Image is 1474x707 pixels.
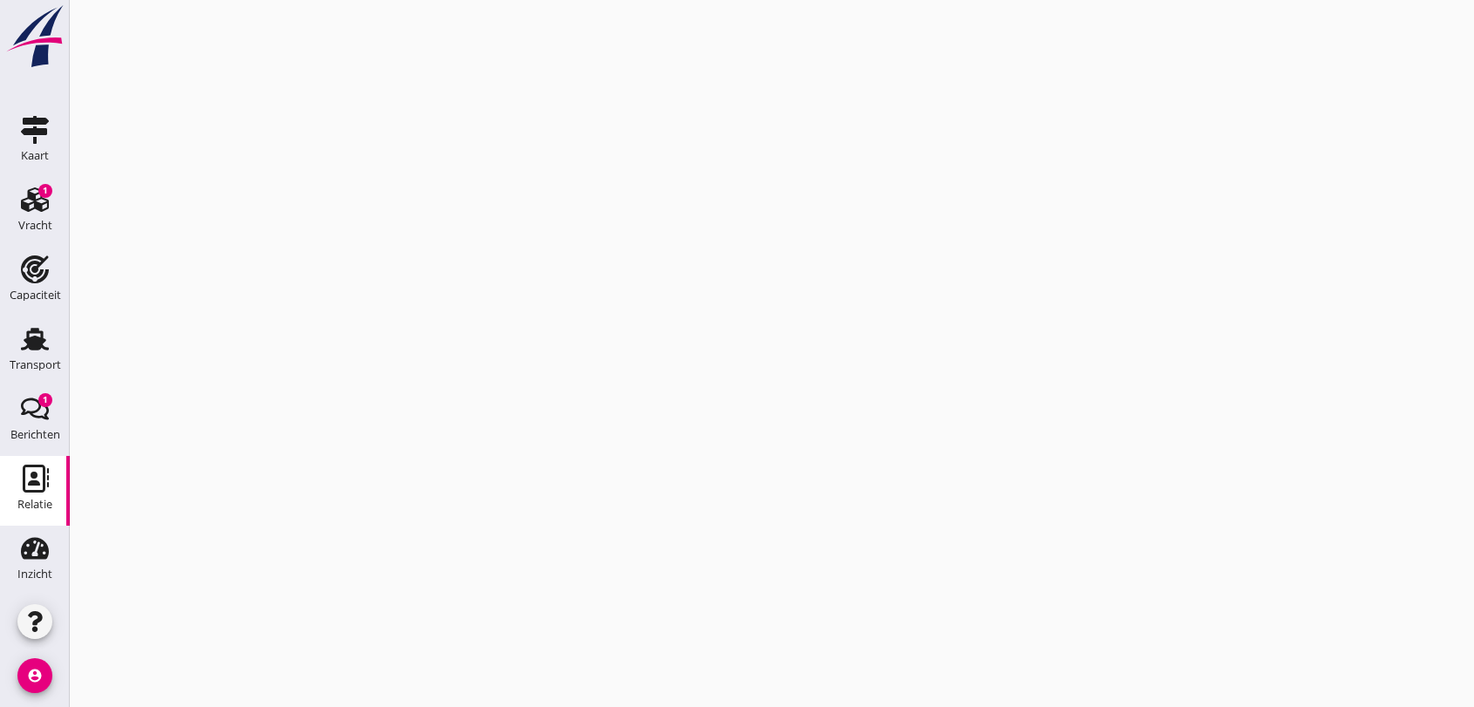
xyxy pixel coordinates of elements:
[10,429,60,440] div: Berichten
[38,393,52,407] div: 1
[38,184,52,198] div: 1
[17,499,52,510] div: Relatie
[17,568,52,580] div: Inzicht
[17,658,52,693] i: account_circle
[3,4,66,69] img: logo-small.a267ee39.svg
[10,289,61,301] div: Capaciteit
[10,359,61,370] div: Transport
[21,150,49,161] div: Kaart
[18,220,52,231] div: Vracht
